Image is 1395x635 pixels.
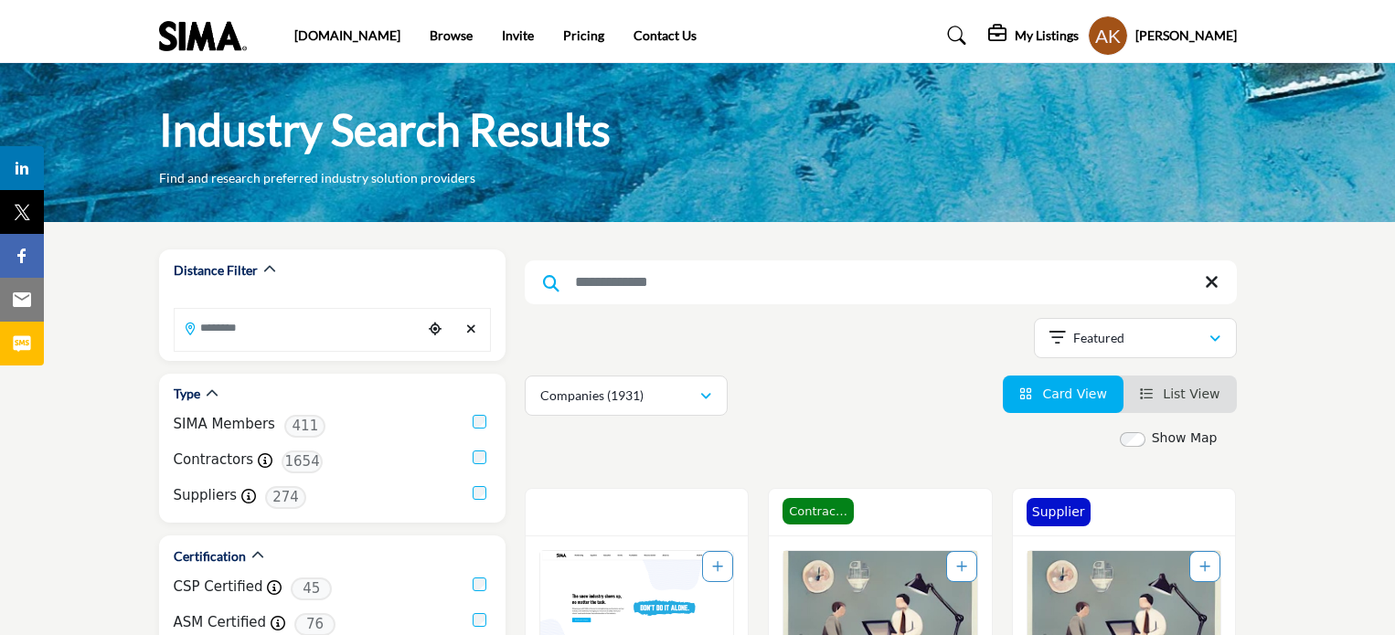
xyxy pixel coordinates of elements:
a: View List [1140,386,1220,401]
span: 45 [291,577,332,600]
input: ASM Certified checkbox [473,613,486,627]
span: Contractor [783,498,854,525]
p: Featured [1073,329,1124,347]
label: ASM Certified [174,612,267,633]
label: Show Map [1152,429,1218,448]
span: 1654 [282,450,323,473]
a: View Card [1019,386,1107,401]
a: Search [930,21,978,50]
span: List View [1163,386,1219,401]
button: Featured [1034,318,1237,358]
h5: [PERSON_NAME] [1135,26,1237,45]
input: SIMA Members checkbox [473,415,486,429]
div: Choose your current location [421,310,449,349]
h2: Distance Filter [174,261,258,280]
button: Companies (1931) [525,376,728,416]
h2: Type [174,385,200,403]
img: Site Logo [159,21,256,51]
input: Suppliers checkbox [473,486,486,500]
label: Suppliers [174,485,238,506]
h5: My Listings [1015,27,1079,44]
input: Contractors checkbox [473,450,486,464]
a: Browse [430,27,473,43]
a: Add To List [956,559,967,574]
button: Show hide supplier dropdown [1088,16,1128,56]
label: CSP Certified [174,577,263,598]
div: My Listings [988,25,1079,47]
p: Find and research preferred industry solution providers [159,169,475,187]
input: Search Location [175,310,421,345]
h2: Certification [174,547,246,566]
a: [DOMAIN_NAME] [294,27,400,43]
p: Companies (1931) [540,386,644,405]
label: Contractors [174,450,254,471]
label: SIMA Members [174,414,275,435]
a: Pricing [563,27,604,43]
h1: Industry Search Results [159,101,611,158]
div: Clear search location [458,310,485,349]
a: Invite [502,27,534,43]
input: CSP Certified checkbox [473,577,486,591]
li: List View [1123,376,1237,413]
li: Card View [1003,376,1123,413]
input: Search Keyword [525,260,1237,304]
a: Add To List [712,559,723,574]
span: 274 [265,486,306,509]
a: Contact Us [634,27,697,43]
span: 411 [284,415,325,438]
p: Supplier [1032,503,1085,522]
span: Card View [1042,386,1106,401]
a: Add To List [1199,559,1210,574]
